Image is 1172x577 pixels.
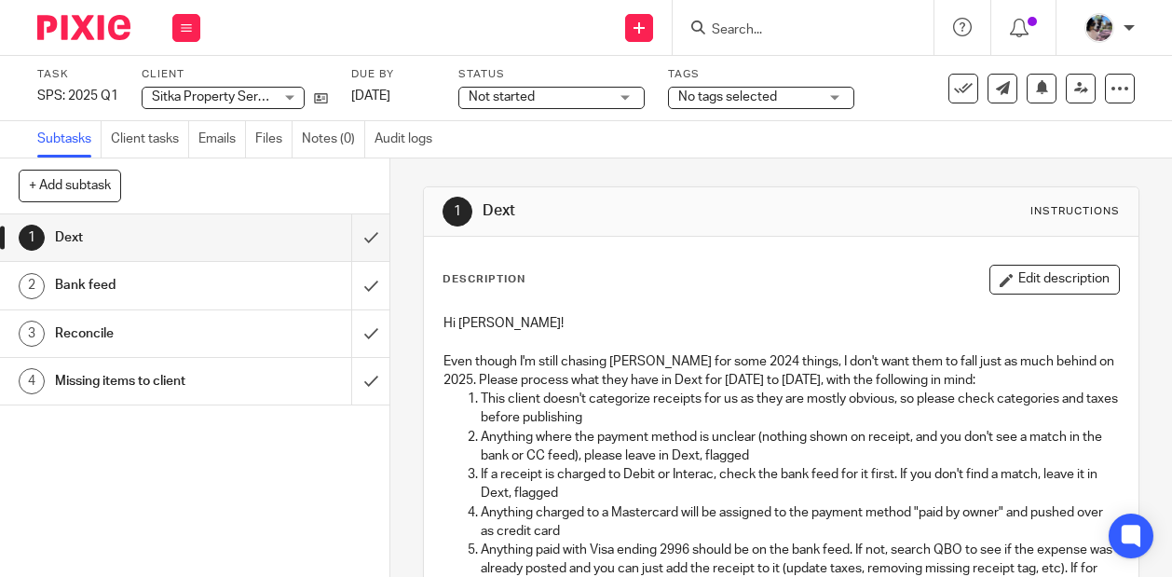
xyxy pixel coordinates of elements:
label: Due by [351,67,435,82]
div: 2 [19,273,45,299]
a: Notes (0) [302,121,365,158]
div: 1 [443,197,472,227]
img: Screen%20Shot%202020-06-25%20at%209.49.30%20AM.png [1084,13,1114,43]
p: Anything charged to a Mastercard will be assigned to the payment method "paid by owner" and pushe... [481,503,1119,542]
span: [DATE] [351,89,390,103]
span: Sitka Property Services (Nordic) [152,90,338,103]
div: 4 [19,368,45,394]
a: Files [255,121,293,158]
a: Emails [198,121,246,158]
a: Subtasks [37,121,102,158]
input: Search [710,22,878,39]
div: Instructions [1030,204,1120,219]
label: Tags [668,67,854,82]
label: Task [37,67,118,82]
p: Even though I'm still chasing [PERSON_NAME] for some 2024 things, I don't want them to fall just ... [443,352,1119,391]
p: This client doesn't categorize receipts for us as they are mostly obvious, so please check catego... [481,390,1119,428]
h1: Reconcile [55,320,240,348]
span: Not started [469,90,535,103]
button: + Add subtask [19,170,121,201]
h1: Dext [483,201,821,221]
a: Audit logs [375,121,442,158]
span: No tags selected [678,90,777,103]
p: If a receipt is charged to Debit or Interac, check the bank feed for it first. If you don't find ... [481,465,1119,503]
h1: Dext [55,224,240,252]
img: Pixie [37,15,130,40]
a: Client tasks [111,121,189,158]
p: Hi [PERSON_NAME]! [443,314,1119,333]
h1: Bank feed [55,271,240,299]
div: SPS: 2025 Q1 [37,87,118,105]
p: Anything where the payment method is unclear (nothing shown on receipt, and you don't see a match... [481,428,1119,466]
p: Description [443,272,525,287]
label: Client [142,67,328,82]
div: 3 [19,321,45,347]
button: Edit description [989,265,1120,295]
h1: Missing items to client [55,367,240,395]
label: Status [458,67,645,82]
div: 1 [19,225,45,251]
